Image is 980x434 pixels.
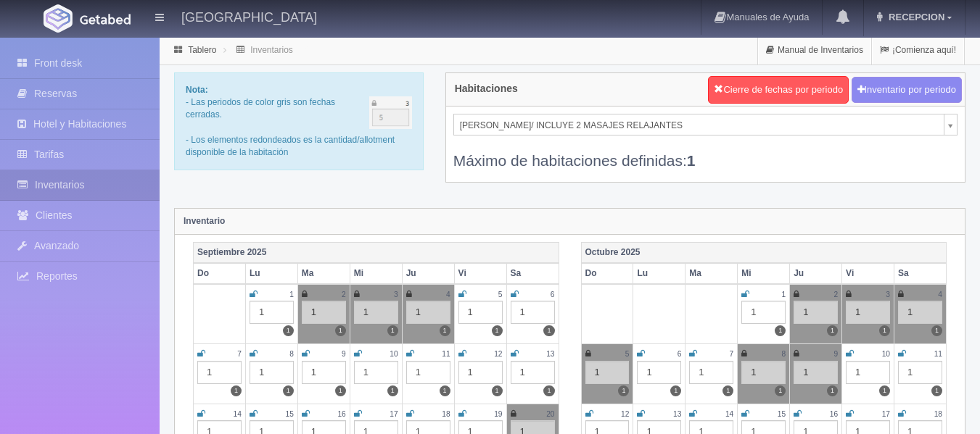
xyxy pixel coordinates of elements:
div: 1 [741,361,786,384]
strong: Inventario [184,216,225,226]
div: 1 [250,361,294,384]
th: Sa [506,263,559,284]
label: 1 [827,325,838,336]
small: 17 [882,410,890,418]
div: 1 [511,361,555,384]
small: 16 [830,410,838,418]
label: 1 [827,385,838,396]
button: Cierre de fechas por periodo [708,76,849,104]
small: 3 [394,291,398,299]
small: 7 [237,350,242,358]
small: 13 [546,350,554,358]
th: Mi [350,263,402,284]
div: 1 [197,361,242,384]
th: Ju [790,263,842,284]
a: Inventarios [250,45,293,55]
th: Ma [685,263,738,284]
small: 18 [934,410,942,418]
label: 1 [387,325,398,336]
th: Octubre 2025 [581,242,947,263]
small: 13 [673,410,681,418]
small: 1 [782,291,786,299]
label: 1 [543,325,554,336]
label: 1 [335,385,346,396]
small: 16 [337,410,345,418]
img: cutoff.png [369,96,412,129]
th: Vi [842,263,894,284]
h4: Habitaciones [455,83,518,94]
small: 7 [730,350,734,358]
small: 12 [621,410,629,418]
div: - Las periodos de color gris son fechas cerradas. - Los elementos redondeados es la cantidad/allo... [174,72,424,170]
label: 1 [283,325,294,336]
b: 1 [687,152,696,169]
th: Ma [297,263,350,284]
label: 1 [335,325,346,336]
div: 1 [637,361,681,384]
button: Inventario por periodo [852,77,962,104]
th: Lu [245,263,297,284]
small: 14 [725,410,733,418]
h4: [GEOGRAPHIC_DATA] [181,7,317,25]
label: 1 [440,385,450,396]
label: 1 [283,385,294,396]
div: 1 [302,361,346,384]
label: 1 [543,385,554,396]
th: Lu [633,263,685,284]
div: 1 [741,301,786,324]
div: 1 [458,361,503,384]
small: 2 [342,291,346,299]
small: 10 [390,350,398,358]
a: [PERSON_NAME]/ INCLUYE 2 MASAJES RELAJANTES [453,114,958,135]
div: 1 [846,361,890,384]
small: 4 [446,291,450,299]
small: 5 [625,350,630,358]
a: Tablero [188,45,216,55]
small: 8 [289,350,294,358]
th: Sa [894,263,947,284]
small: 15 [778,410,786,418]
th: Septiembre 2025 [194,242,559,263]
div: 1 [898,361,942,384]
label: 1 [879,385,890,396]
small: 8 [782,350,786,358]
div: 1 [354,301,398,324]
label: 1 [492,385,503,396]
a: Manual de Inventarios [758,36,871,64]
div: 1 [794,301,838,324]
th: Vi [454,263,506,284]
label: 1 [440,325,450,336]
div: 1 [689,361,733,384]
a: ¡Comienza aquí! [872,36,964,64]
small: 20 [546,410,554,418]
img: Getabed [44,4,73,33]
label: 1 [931,325,942,336]
small: 9 [342,350,346,358]
small: 15 [286,410,294,418]
label: 1 [231,385,242,396]
img: Getabed [80,14,131,25]
small: 17 [390,410,398,418]
div: 1 [406,301,450,324]
label: 1 [492,325,503,336]
label: 1 [879,325,890,336]
span: RECEPCION [885,12,944,22]
div: 1 [406,361,450,384]
label: 1 [775,385,786,396]
small: 6 [678,350,682,358]
div: 1 [354,361,398,384]
div: 1 [846,301,890,324]
label: 1 [670,385,681,396]
th: Do [194,263,246,284]
small: 12 [494,350,502,358]
label: 1 [618,385,629,396]
div: 1 [511,301,555,324]
label: 1 [387,385,398,396]
th: Do [581,263,633,284]
span: [PERSON_NAME]/ INCLUYE 2 MASAJES RELAJANTES [460,114,938,136]
th: Mi [738,263,790,284]
label: 1 [931,385,942,396]
small: 14 [234,410,242,418]
small: 18 [442,410,450,418]
div: 1 [250,301,294,324]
